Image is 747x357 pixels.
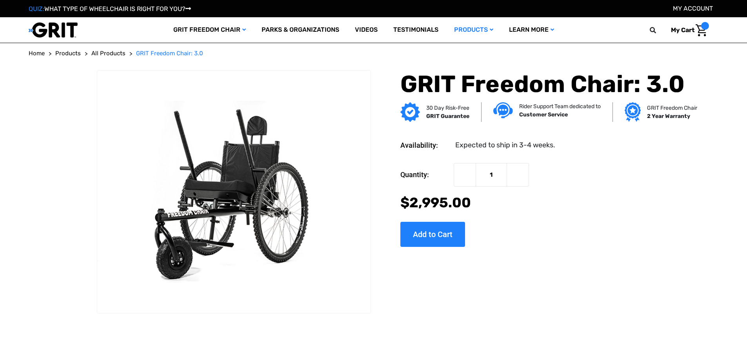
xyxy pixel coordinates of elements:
[347,17,385,43] a: Videos
[647,104,697,112] p: GRIT Freedom Chair
[29,49,45,58] a: Home
[55,50,81,57] span: Products
[647,113,690,120] strong: 2 Year Warranty
[91,50,125,57] span: All Products
[97,101,370,283] img: GRIT Freedom Chair: 3.0
[400,163,450,187] label: Quantity:
[446,17,501,43] a: Products
[501,17,562,43] a: Learn More
[519,102,601,111] p: Rider Support Team dedicated to
[254,17,347,43] a: Parks & Organizations
[136,50,203,57] span: GRIT Freedom Chair: 3.0
[136,49,203,58] a: GRIT Freedom Chair: 3.0
[493,102,513,118] img: Customer service
[385,17,446,43] a: Testimonials
[29,5,191,13] a: QUIZ:WHAT TYPE OF WHEELCHAIR IS RIGHT FOR YOU?
[426,104,469,112] p: 30 Day Risk-Free
[426,113,469,120] strong: GRIT Guarantee
[673,5,713,12] a: Account
[400,102,420,122] img: GRIT Guarantee
[519,111,568,118] strong: Customer Service
[400,194,471,211] span: $2,995.00
[671,26,694,34] span: My Cart
[653,22,665,38] input: Search
[625,102,641,122] img: Grit freedom
[696,24,707,36] img: Cart
[400,70,694,98] h1: GRIT Freedom Chair: 3.0
[29,50,45,57] span: Home
[29,22,78,38] img: GRIT All-Terrain Wheelchair and Mobility Equipment
[400,222,465,247] input: Add to Cart
[55,49,81,58] a: Products
[455,140,555,150] dd: Expected to ship in 3-4 weeks.
[400,140,450,150] dt: Availability:
[165,17,254,43] a: GRIT Freedom Chair
[29,5,44,13] span: QUIZ:
[91,49,125,58] a: All Products
[665,22,709,38] a: Cart with 0 items
[29,49,719,58] nav: Breadcrumb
